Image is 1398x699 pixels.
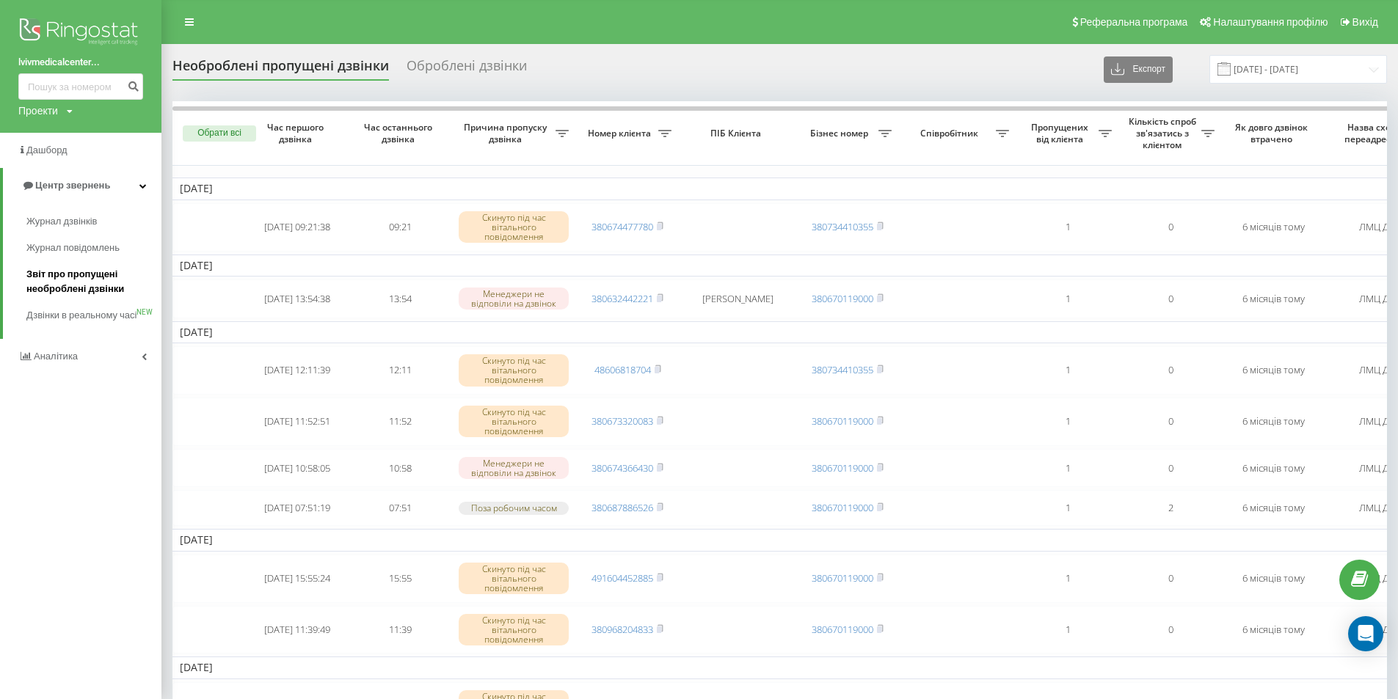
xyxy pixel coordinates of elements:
a: Центр звернень [3,168,161,203]
td: [DATE] 12:11:39 [246,346,349,395]
a: 380670119000 [812,501,873,514]
td: [DATE] 13:54:38 [246,279,349,318]
td: 0 [1119,203,1222,252]
a: 380968204833 [591,623,653,636]
span: Журнал повідомлень [26,241,120,255]
td: 6 місяців тому [1222,346,1325,395]
td: 1 [1016,449,1119,488]
div: Скинуто під час вітального повідомлення [459,211,569,244]
a: 380734410355 [812,220,873,233]
span: Дзвінки в реальному часі [26,308,136,323]
a: 380674477780 [591,220,653,233]
div: Поза робочим часом [459,502,569,514]
span: Налаштування профілю [1213,16,1328,28]
td: 11:39 [349,606,451,654]
td: 1 [1016,490,1119,526]
div: Менеджери не відповіли на дзвінок [459,288,569,310]
td: [DATE] 07:51:19 [246,490,349,526]
td: 6 місяців тому [1222,606,1325,654]
span: Реферальна програма [1080,16,1188,28]
span: Час останнього дзвінка [360,122,440,144]
td: 6 місяців тому [1222,490,1325,526]
td: 0 [1119,279,1222,318]
td: 6 місяців тому [1222,449,1325,488]
span: Номер клієнта [583,128,658,139]
a: 380670119000 [812,414,873,428]
td: 0 [1119,449,1222,488]
a: lvivmedicalcenter... [18,55,143,70]
td: [DATE] 11:52:51 [246,398,349,446]
td: [DATE] 09:21:38 [246,203,349,252]
td: 09:21 [349,203,451,252]
span: Звіт про пропущені необроблені дзвінки [26,267,154,296]
div: Скинуто під час вітального повідомлення [459,406,569,438]
td: 2 [1119,490,1222,526]
span: Вихід [1353,16,1378,28]
a: 380670119000 [812,461,873,475]
td: 12:11 [349,346,451,395]
div: Скинуто під час вітального повідомлення [459,614,569,646]
a: 491604452885 [591,571,653,585]
a: 380670119000 [812,623,873,636]
td: 6 місяців тому [1222,203,1325,252]
a: 380673320083 [591,414,653,428]
a: Журнал дзвінків [26,208,161,235]
span: Співробітник [906,128,996,139]
td: 0 [1119,555,1222,603]
div: Менеджери не відповіли на дзвінок [459,457,569,479]
td: 6 місяців тому [1222,398,1325,446]
td: 13:54 [349,279,451,318]
a: Звіт про пропущені необроблені дзвінки [26,261,161,302]
span: Час першого дзвінка [258,122,337,144]
td: 6 місяців тому [1222,555,1325,603]
td: 1 [1016,346,1119,395]
div: Проекти [18,103,58,118]
div: Скинуто під час вітального повідомлення [459,354,569,387]
td: 0 [1119,346,1222,395]
div: Open Intercom Messenger [1348,616,1383,651]
a: 380734410355 [812,363,873,376]
a: 380687886526 [591,501,653,514]
a: 380674366430 [591,461,653,475]
td: [DATE] 15:55:24 [246,555,349,603]
td: 10:58 [349,449,451,488]
button: Експорт [1104,56,1173,83]
a: Дзвінки в реальному часіNEW [26,302,161,329]
div: Оброблені дзвінки [407,58,527,81]
div: Скинуто під час вітального повідомлення [459,563,569,595]
a: 380670119000 [812,571,873,585]
td: 1 [1016,606,1119,654]
td: 07:51 [349,490,451,526]
img: Ringostat logo [18,15,143,51]
span: Дашборд [26,144,68,155]
td: [DATE] 11:39:49 [246,606,349,654]
td: 0 [1119,398,1222,446]
td: 1 [1016,279,1119,318]
span: Кількість спроб зв'язатись з клієнтом [1126,116,1201,150]
a: 380632442221 [591,292,653,305]
td: 1 [1016,203,1119,252]
td: 6 місяців тому [1222,279,1325,318]
td: 1 [1016,398,1119,446]
span: Центр звернень [35,180,110,191]
a: 380670119000 [812,292,873,305]
span: Як довго дзвінок втрачено [1234,122,1313,144]
td: 15:55 [349,555,451,603]
span: Аналiтика [34,351,78,362]
input: Пошук за номером [18,73,143,100]
span: Бізнес номер [804,128,878,139]
td: [DATE] 10:58:05 [246,449,349,488]
td: 0 [1119,606,1222,654]
button: Обрати всі [183,125,256,142]
a: Журнал повідомлень [26,235,161,261]
span: Журнал дзвінків [26,214,97,229]
td: [PERSON_NAME] [679,279,796,318]
span: Причина пропуску дзвінка [459,122,556,144]
span: ПІБ Клієнта [691,128,784,139]
span: Пропущених від клієнта [1024,122,1099,144]
div: Необроблені пропущені дзвінки [172,58,389,81]
a: 48606818704 [594,363,651,376]
td: 11:52 [349,398,451,446]
td: 1 [1016,555,1119,603]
